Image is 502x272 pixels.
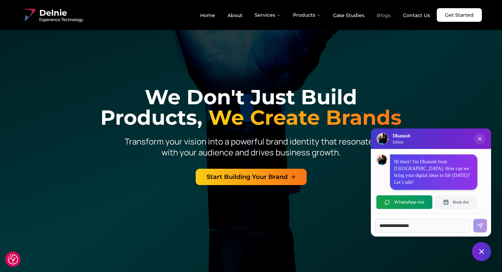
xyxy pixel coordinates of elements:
a: Contact Us [398,10,435,21]
span: Delnie [39,7,83,18]
h3: Dhanush [393,133,410,139]
img: Delnie Logo [20,7,37,23]
button: Cookie Settings [8,254,18,265]
span: We Create Brands [208,105,402,130]
button: WhatsApp me [376,195,432,209]
p: Delnie [393,139,410,145]
nav: Main [195,8,435,22]
a: Blogs [371,10,396,21]
p: Transform your vision into a powerful brand identity that resonates with your audience and drives... [120,136,382,158]
a: Delnie Logo Full [20,7,83,23]
button: Close chat [472,242,491,261]
button: Book slot [435,195,477,209]
img: Dhanush [377,155,387,165]
button: Services [249,8,286,22]
a: Get Started [437,8,482,22]
p: Hi there! I'm Dhanush from [GEOGRAPHIC_DATA]. How can we bring your digital ideas to life [DATE]?... [394,158,473,186]
button: Products [288,8,326,22]
button: Close chat popup [474,133,486,145]
a: About [222,10,248,21]
span: We Don't Just Build Products, [100,85,357,130]
span: Experience Technology [39,17,83,22]
a: Case Studies [327,10,370,21]
a: Start Building Your Brand [196,169,307,185]
img: Revisit consent button [8,254,18,265]
img: Delnie Logo [377,133,388,144]
a: Home [195,10,221,21]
